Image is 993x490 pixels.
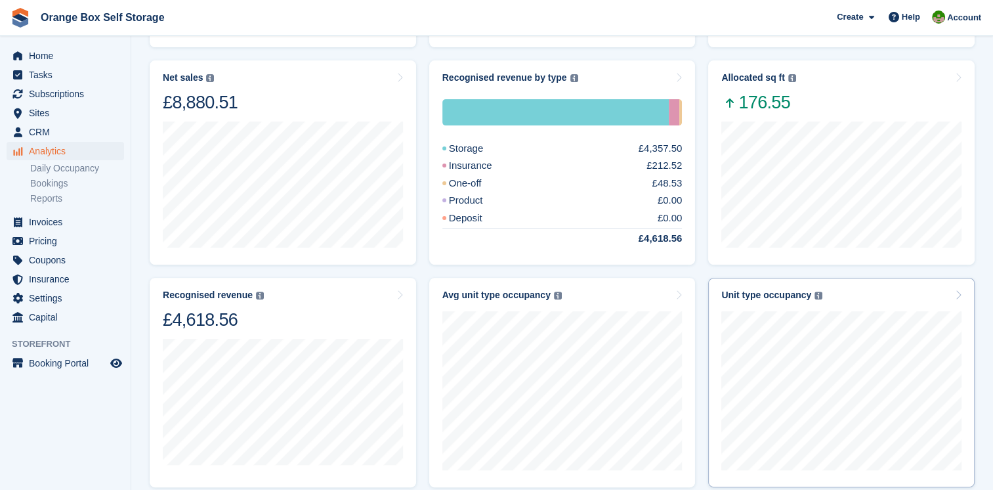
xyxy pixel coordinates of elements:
div: £48.53 [652,176,682,191]
img: icon-info-grey-7440780725fd019a000dd9b08b2336e03edf1995a4989e88bcd33f0948082b44.svg [206,74,214,82]
span: Invoices [29,213,108,231]
img: icon-info-grey-7440780725fd019a000dd9b08b2336e03edf1995a4989e88bcd33f0948082b44.svg [814,292,822,300]
a: menu [7,232,124,250]
div: £0.00 [658,211,683,226]
div: £4,618.56 [163,309,264,331]
a: menu [7,123,124,141]
a: menu [7,85,124,103]
a: menu [7,270,124,288]
a: menu [7,289,124,307]
span: Sites [29,104,108,122]
span: Pricing [29,232,108,250]
span: Tasks [29,66,108,84]
a: menu [7,354,124,372]
span: Settings [29,289,108,307]
a: Preview store [108,355,124,371]
div: One-off [679,99,682,125]
div: Deposit [442,211,514,226]
a: Daily Occupancy [30,162,124,175]
span: Home [29,47,108,65]
div: Net sales [163,72,203,83]
div: Allocated sq ft [721,72,784,83]
span: Create [837,11,863,24]
span: 176.55 [721,91,795,114]
span: Booking Portal [29,354,108,372]
a: menu [7,104,124,122]
a: menu [7,47,124,65]
div: Storage [442,99,669,125]
a: Reports [30,192,124,205]
a: menu [7,142,124,160]
div: One-off [442,176,513,191]
div: Recognised revenue [163,290,253,301]
span: Account [947,11,981,24]
div: £8,880.51 [163,91,238,114]
a: Bookings [30,177,124,190]
span: Subscriptions [29,85,108,103]
img: stora-icon-8386f47178a22dfd0bd8f6a31ec36ba5ce8667c1dd55bd0f319d3a0aa187defe.svg [11,8,30,28]
img: icon-info-grey-7440780725fd019a000dd9b08b2336e03edf1995a4989e88bcd33f0948082b44.svg [554,292,562,300]
div: £4,357.50 [639,141,683,156]
img: icon-info-grey-7440780725fd019a000dd9b08b2336e03edf1995a4989e88bcd33f0948082b44.svg [788,74,796,82]
img: icon-info-grey-7440780725fd019a000dd9b08b2336e03edf1995a4989e88bcd33f0948082b44.svg [570,74,578,82]
div: Product [442,193,515,208]
span: Help [902,11,920,24]
div: £4,618.56 [607,231,683,246]
span: Insurance [29,270,108,288]
div: Insurance [442,158,524,173]
img: icon-info-grey-7440780725fd019a000dd9b08b2336e03edf1995a4989e88bcd33f0948082b44.svg [256,292,264,300]
a: menu [7,66,124,84]
img: Eric Smith [932,11,945,24]
span: Analytics [29,142,108,160]
div: Insurance [669,99,680,125]
span: Storefront [12,338,131,351]
span: Coupons [29,251,108,269]
div: Unit type occupancy [721,290,811,301]
div: £0.00 [658,193,683,208]
a: menu [7,213,124,231]
div: £212.52 [646,158,682,173]
div: Recognised revenue by type [442,72,567,83]
a: Orange Box Self Storage [35,7,170,28]
span: CRM [29,123,108,141]
span: Capital [29,308,108,326]
div: Avg unit type occupancy [442,290,551,301]
a: menu [7,308,124,326]
a: menu [7,251,124,269]
div: Storage [442,141,515,156]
